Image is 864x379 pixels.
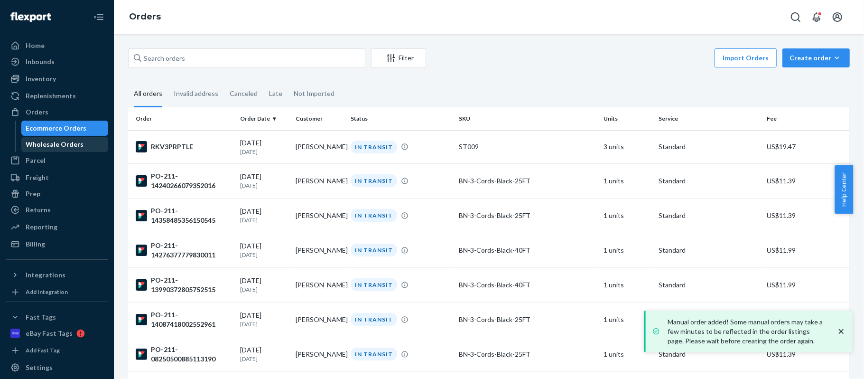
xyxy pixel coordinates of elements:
div: Parcel [26,156,46,165]
p: [DATE] [240,285,288,294]
a: Settings [6,360,108,375]
a: Inbounds [6,54,108,69]
div: Create order [790,53,843,63]
button: Filter [371,48,426,67]
div: IN TRANSIT [351,141,397,153]
td: US$11.99 [763,267,850,302]
div: [DATE] [240,138,288,156]
th: Units [600,107,655,130]
div: [DATE] [240,207,288,224]
div: Billing [26,239,45,249]
td: US$19.47 [763,130,850,163]
div: IN TRANSIT [351,313,397,326]
p: [DATE] [240,148,288,156]
td: [PERSON_NAME] [292,302,347,337]
div: All orders [134,81,162,107]
div: Settings [26,363,53,372]
a: Orders [129,11,161,22]
div: [DATE] [240,241,288,259]
div: ST009 [459,142,596,152]
div: PO-211-14240266079352016 [136,171,232,190]
p: Standard [659,350,759,359]
button: Create order [782,48,850,67]
div: BN-3-Cords-Black-40FT [459,246,596,255]
div: BN-3-Cords-Black-25FT [459,350,596,359]
td: [PERSON_NAME] [292,233,347,267]
div: BN-3-Cords-Black-25FT [459,176,596,186]
td: [PERSON_NAME] [292,163,347,198]
button: Help Center [835,165,853,214]
div: Add Integration [26,288,68,296]
button: Open notifications [807,8,826,27]
div: Orders [26,107,48,117]
div: [DATE] [240,172,288,189]
td: US$11.99 [763,233,850,267]
p: [DATE] [240,320,288,328]
p: [DATE] [240,216,288,224]
td: US$11.39 [763,337,850,371]
div: Replenishments [26,91,76,101]
td: 1 units [600,233,655,267]
div: Customer [296,114,344,123]
div: Invalid address [174,81,218,106]
p: Standard [659,211,759,220]
a: Billing [6,237,108,252]
div: Freight [26,173,49,182]
div: [DATE] [240,311,288,328]
ol: breadcrumbs [121,3,168,31]
div: Add Fast Tag [26,346,60,354]
p: Standard [659,142,759,152]
div: Integrations [26,270,65,280]
div: Reporting [26,222,57,232]
td: 1 units [600,163,655,198]
th: Fee [763,107,850,130]
div: Late [269,81,282,106]
input: Search orders [128,48,365,67]
div: Home [26,41,45,50]
button: Integrations [6,267,108,283]
th: Status [347,107,455,130]
a: Parcel [6,153,108,168]
div: Inventory [26,74,56,84]
td: US$11.39 [763,302,850,337]
a: Home [6,38,108,53]
p: [DATE] [240,355,288,363]
div: IN TRANSIT [351,209,397,222]
a: Prep [6,186,108,201]
div: Filter [372,53,426,63]
p: Standard [659,246,759,255]
div: Canceled [230,81,258,106]
a: Replenishments [6,88,108,104]
div: BN-3-Cords-Black-25FT [459,211,596,220]
button: Import Orders [715,48,777,67]
div: [DATE] [240,276,288,294]
button: Fast Tags [6,310,108,325]
th: Order [128,107,236,130]
a: Wholesale Orders [21,137,109,152]
div: Not Imported [294,81,334,106]
img: Flexport logo [10,12,51,22]
a: Add Fast Tag [6,345,108,356]
div: Prep [26,189,40,199]
button: Open Search Box [786,8,805,27]
a: Inventory [6,71,108,86]
div: PO-211-14087418002552961 [136,310,232,329]
div: Returns [26,205,51,215]
td: 1 units [600,267,655,302]
div: PO-211-08250500885113190 [136,345,232,364]
a: Ecommerce Orders [21,121,109,136]
a: Returns [6,202,108,218]
th: SKU [455,107,600,130]
div: PO-211-14358485356150545 [136,206,232,225]
div: BN-3-Cords-Black-25FT [459,315,596,324]
td: US$11.39 [763,163,850,198]
a: Orders [6,104,108,120]
a: Add Integration [6,286,108,298]
div: [DATE] [240,345,288,363]
p: [DATE] [240,251,288,259]
div: IN TRANSIT [351,174,397,187]
div: IN TRANSIT [351,244,397,256]
div: BN-3-Cords-Black-40FT [459,280,596,290]
td: 1 units [600,302,655,337]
